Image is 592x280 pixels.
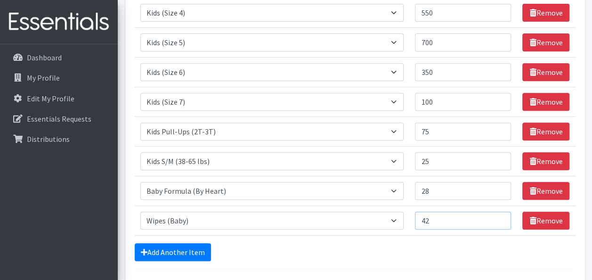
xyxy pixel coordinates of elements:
[27,94,74,103] p: Edit My Profile
[4,6,114,38] img: HumanEssentials
[4,109,114,128] a: Essentials Requests
[522,182,569,200] a: Remove
[135,243,211,261] a: Add Another Item
[4,48,114,67] a: Dashboard
[522,152,569,170] a: Remove
[4,130,114,148] a: Distributions
[27,53,62,62] p: Dashboard
[522,212,569,230] a: Remove
[27,134,70,144] p: Distributions
[522,4,569,22] a: Remove
[27,114,91,124] p: Essentials Requests
[4,68,114,87] a: My Profile
[27,73,60,82] p: My Profile
[522,33,569,51] a: Remove
[4,89,114,108] a: Edit My Profile
[522,123,569,140] a: Remove
[522,93,569,111] a: Remove
[522,63,569,81] a: Remove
